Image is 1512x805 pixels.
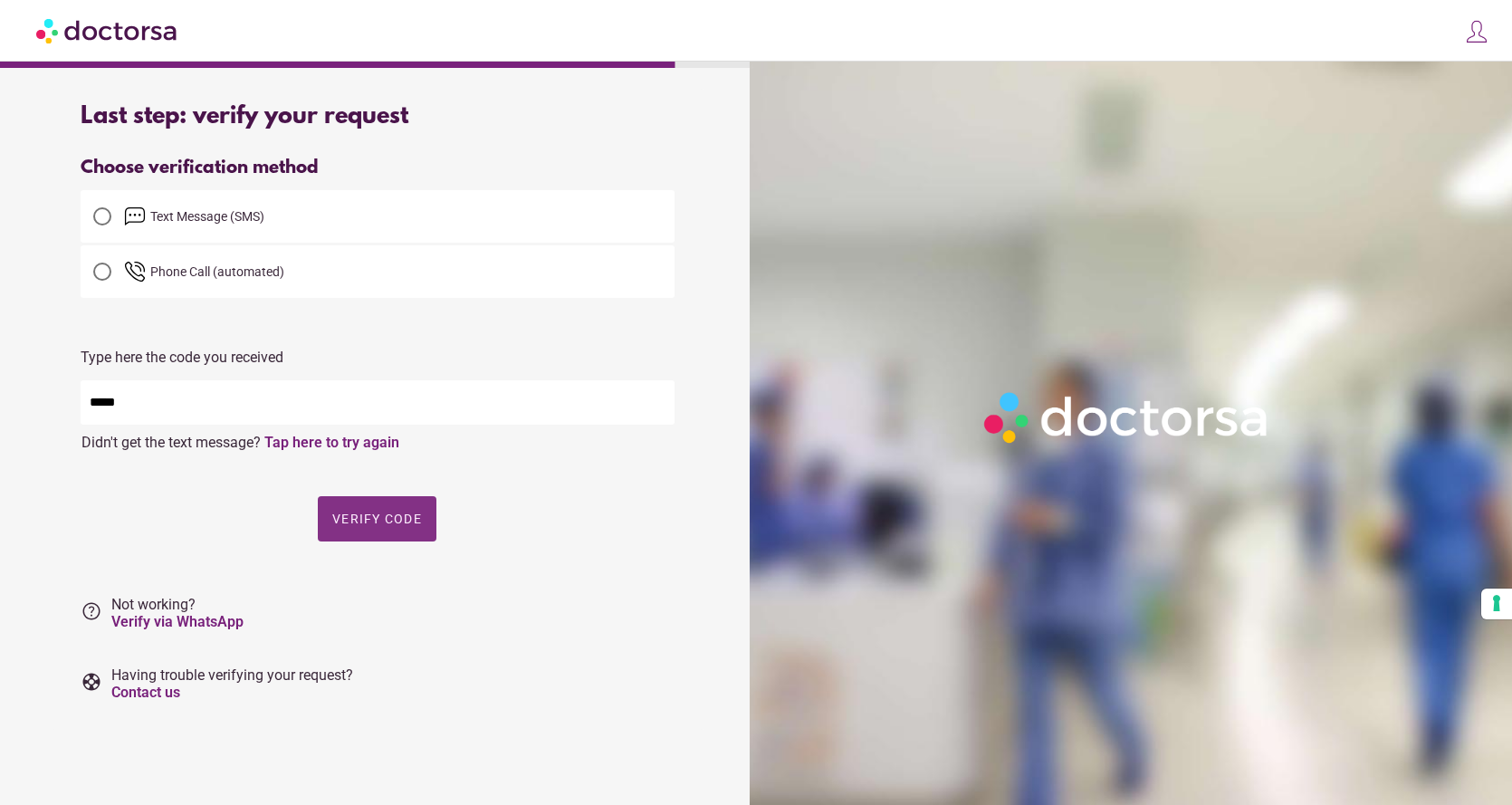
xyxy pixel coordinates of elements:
span: Phone Call (automated) [150,264,284,279]
div: Choose verification method [81,158,675,178]
a: Contact us [111,684,180,701]
i: help [81,600,102,622]
i: support [81,671,102,693]
a: Tap here to try again [264,434,399,451]
span: Text Message (SMS) [150,209,264,224]
a: Verify via WhatsApp [111,613,244,630]
span: Having trouble verifying your request? [111,666,353,701]
button: Verify code [318,496,436,541]
button: Your consent preferences for tracking technologies [1481,589,1512,619]
img: icons8-customer-100.png [1464,19,1489,44]
p: Type here the code you received [81,349,675,366]
img: Logo-Doctorsa-trans-White-partial-flat.png [976,384,1278,451]
img: phone [124,261,146,283]
img: Doctorsa.com [36,10,179,51]
div: Last step: verify your request [81,103,675,130]
img: email [124,206,146,227]
span: Verify code [332,512,422,526]
span: Didn't get the text message? [81,434,261,451]
span: Not working? [111,596,244,630]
